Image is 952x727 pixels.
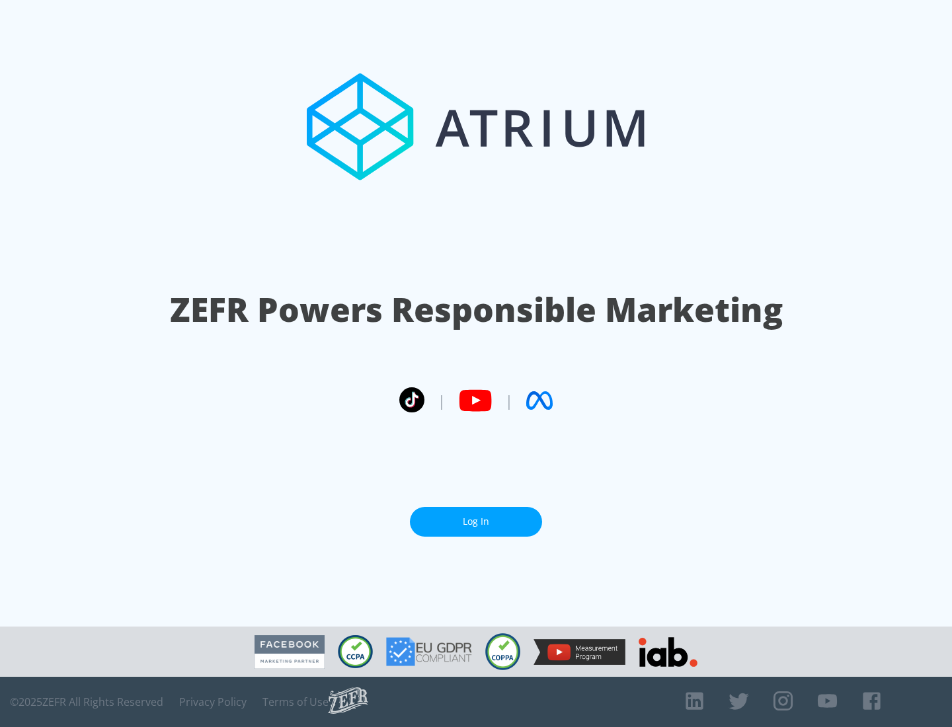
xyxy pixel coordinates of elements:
a: Terms of Use [262,695,329,708]
img: COPPA Compliant [485,633,520,670]
a: Privacy Policy [179,695,247,708]
img: CCPA Compliant [338,635,373,668]
h1: ZEFR Powers Responsible Marketing [170,287,783,332]
img: Facebook Marketing Partner [255,635,325,669]
a: Log In [410,507,542,537]
span: | [505,391,513,410]
span: © 2025 ZEFR All Rights Reserved [10,695,163,708]
span: | [438,391,446,410]
img: YouTube Measurement Program [534,639,625,665]
img: IAB [639,637,697,667]
img: GDPR Compliant [386,637,472,666]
